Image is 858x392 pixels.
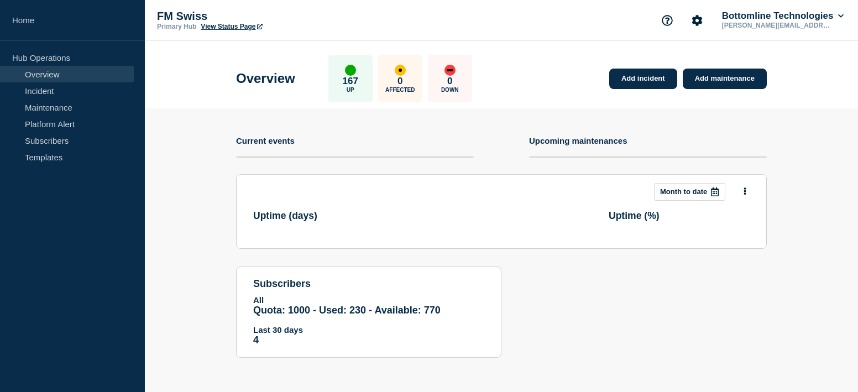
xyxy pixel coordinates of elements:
a: Add incident [609,69,677,89]
p: Up [347,87,354,93]
button: Month to date [654,183,725,201]
p: 4 [253,334,484,346]
h4: Upcoming maintenances [529,136,627,145]
p: Affected [385,87,415,93]
div: affected [395,65,406,76]
p: 167 [343,76,358,87]
a: Add maintenance [683,69,767,89]
a: View Status Page [201,23,262,30]
span: Quota: 1000 - Used: 230 - Available: 770 [253,305,441,316]
p: Month to date [660,187,707,196]
h3: Uptime ( days ) [253,210,317,222]
h3: Uptime ( % ) [609,210,660,222]
button: Support [656,9,679,32]
p: [PERSON_NAME][EMAIL_ADDRESS][DOMAIN_NAME] [720,22,835,29]
h4: subscribers [253,278,484,290]
h1: Overview [236,71,295,86]
h4: Current events [236,136,295,145]
div: up [345,65,356,76]
button: Account settings [686,9,709,32]
p: 0 [447,76,452,87]
p: Down [441,87,459,93]
button: Bottomline Technologies [720,11,846,22]
p: All [253,295,484,305]
div: down [444,65,456,76]
p: Last 30 days [253,325,484,334]
p: 0 [397,76,402,87]
p: Primary Hub [157,23,196,30]
p: FM Swiss [157,10,378,23]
